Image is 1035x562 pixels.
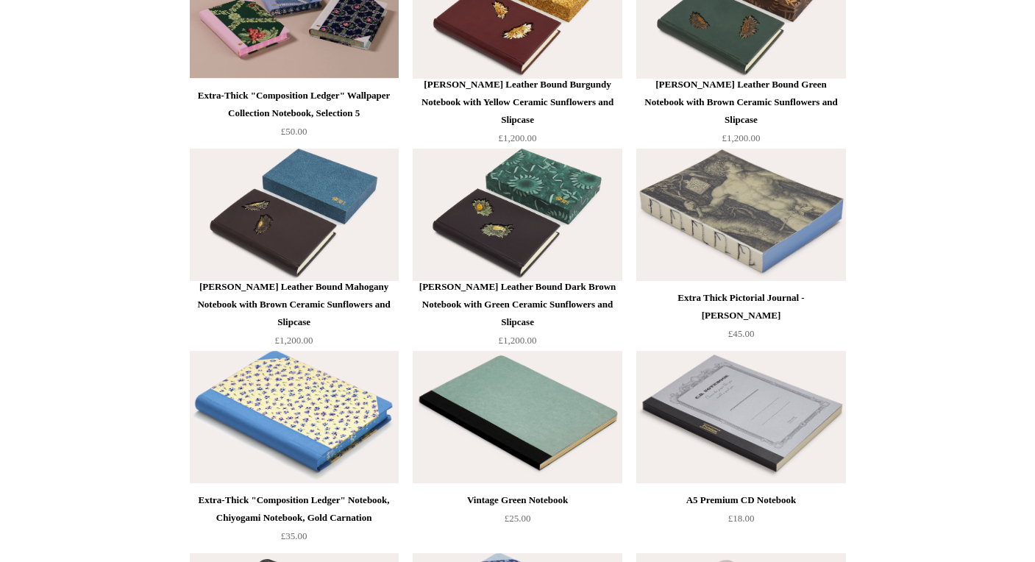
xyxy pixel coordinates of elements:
[499,132,537,143] span: £1,200.00
[416,76,618,129] div: [PERSON_NAME] Leather Bound Burgundy Notebook with Yellow Ceramic Sunflowers and Slipcase
[413,351,622,483] img: Vintage Green Notebook
[281,126,307,137] span: £50.00
[640,289,842,324] div: Extra Thick Pictorial Journal - [PERSON_NAME]
[505,513,531,524] span: £25.00
[190,351,399,483] img: Extra-Thick "Composition Ledger" Notebook, Chiyogami Notebook, Gold Carnation
[640,76,842,129] div: [PERSON_NAME] Leather Bound Green Notebook with Brown Ceramic Sunflowers and Slipcase
[413,491,622,552] a: Vintage Green Notebook £25.00
[728,513,755,524] span: £18.00
[413,351,622,483] a: Vintage Green Notebook Vintage Green Notebook
[722,132,761,143] span: £1,200.00
[413,149,622,281] img: Steve Harrison Leather Bound Dark Brown Notebook with Green Ceramic Sunflowers and Slipcase
[281,530,307,541] span: £35.00
[636,76,845,147] a: [PERSON_NAME] Leather Bound Green Notebook with Brown Ceramic Sunflowers and Slipcase £1,200.00
[413,149,622,281] a: Steve Harrison Leather Bound Dark Brown Notebook with Green Ceramic Sunflowers and Slipcase Steve...
[193,278,395,331] div: [PERSON_NAME] Leather Bound Mahogany Notebook with Brown Ceramic Sunflowers and Slipcase
[190,149,399,281] img: Steve Harrison Leather Bound Mahogany Notebook with Brown Ceramic Sunflowers and Slipcase
[190,351,399,483] a: Extra-Thick "Composition Ledger" Notebook, Chiyogami Notebook, Gold Carnation Extra-Thick "Compos...
[640,491,842,509] div: A5 Premium CD Notebook
[193,491,395,527] div: Extra-Thick "Composition Ledger" Notebook, Chiyogami Notebook, Gold Carnation
[636,149,845,281] img: Extra Thick Pictorial Journal - Adam
[636,491,845,552] a: A5 Premium CD Notebook £18.00
[190,87,399,147] a: Extra-Thick "Composition Ledger" Wallpaper Collection Notebook, Selection 5 £50.00
[413,278,622,349] a: [PERSON_NAME] Leather Bound Dark Brown Notebook with Green Ceramic Sunflowers and Slipcase £1,200.00
[499,335,537,346] span: £1,200.00
[416,278,618,331] div: [PERSON_NAME] Leather Bound Dark Brown Notebook with Green Ceramic Sunflowers and Slipcase
[275,335,313,346] span: £1,200.00
[636,289,845,349] a: Extra Thick Pictorial Journal - [PERSON_NAME] £45.00
[190,491,399,552] a: Extra-Thick "Composition Ledger" Notebook, Chiyogami Notebook, Gold Carnation £35.00
[728,328,755,339] span: £45.00
[636,351,845,483] a: A5 Premium CD Notebook A5 Premium CD Notebook
[413,76,622,147] a: [PERSON_NAME] Leather Bound Burgundy Notebook with Yellow Ceramic Sunflowers and Slipcase £1,200.00
[190,149,399,281] a: Steve Harrison Leather Bound Mahogany Notebook with Brown Ceramic Sunflowers and Slipcase Steve H...
[636,149,845,281] a: Extra Thick Pictorial Journal - Adam Extra Thick Pictorial Journal - Adam
[193,87,395,122] div: Extra-Thick "Composition Ledger" Wallpaper Collection Notebook, Selection 5
[416,491,618,509] div: Vintage Green Notebook
[636,351,845,483] img: A5 Premium CD Notebook
[190,278,399,349] a: [PERSON_NAME] Leather Bound Mahogany Notebook with Brown Ceramic Sunflowers and Slipcase £1,200.00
